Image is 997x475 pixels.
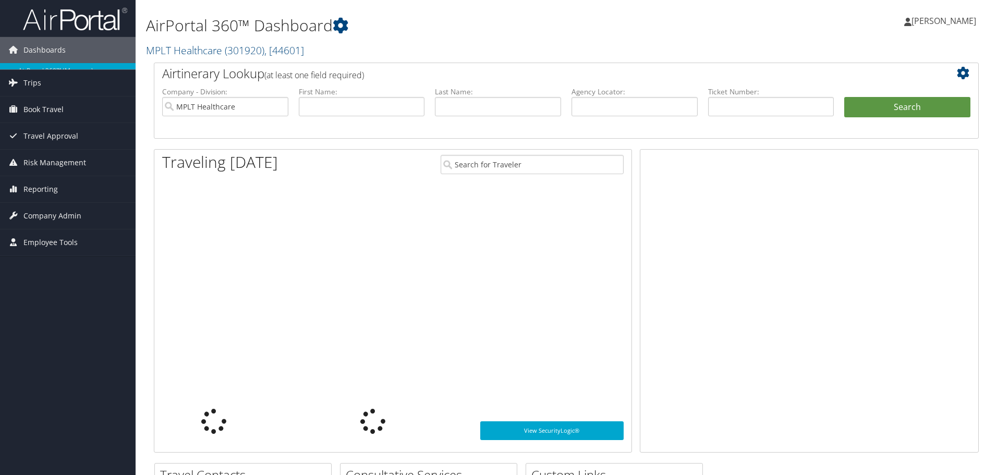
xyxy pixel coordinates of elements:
h1: Traveling [DATE] [162,151,278,173]
span: Reporting [23,176,58,202]
span: Dashboards [23,37,66,63]
a: View SecurityLogic® [480,421,624,440]
a: MPLT Healthcare [146,43,304,57]
span: Book Travel [23,96,64,123]
h1: AirPortal 360™ Dashboard [146,15,707,36]
label: Ticket Number: [708,87,834,97]
label: Company - Division: [162,87,288,97]
label: Last Name: [435,87,561,97]
label: First Name: [299,87,425,97]
span: Trips [23,70,41,96]
h2: Airtinerary Lookup [162,65,902,82]
span: Travel Approval [23,123,78,149]
span: Risk Management [23,150,86,176]
a: [PERSON_NAME] [904,5,987,36]
button: Search [844,97,970,118]
span: ( 301920 ) [225,43,264,57]
label: Agency Locator: [572,87,698,97]
span: , [ 44601 ] [264,43,304,57]
span: Company Admin [23,203,81,229]
span: [PERSON_NAME] [911,15,976,27]
img: airportal-logo.png [23,7,127,31]
span: (at least one field required) [264,69,364,81]
input: Search for Traveler [441,155,624,174]
span: Employee Tools [23,229,78,255]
